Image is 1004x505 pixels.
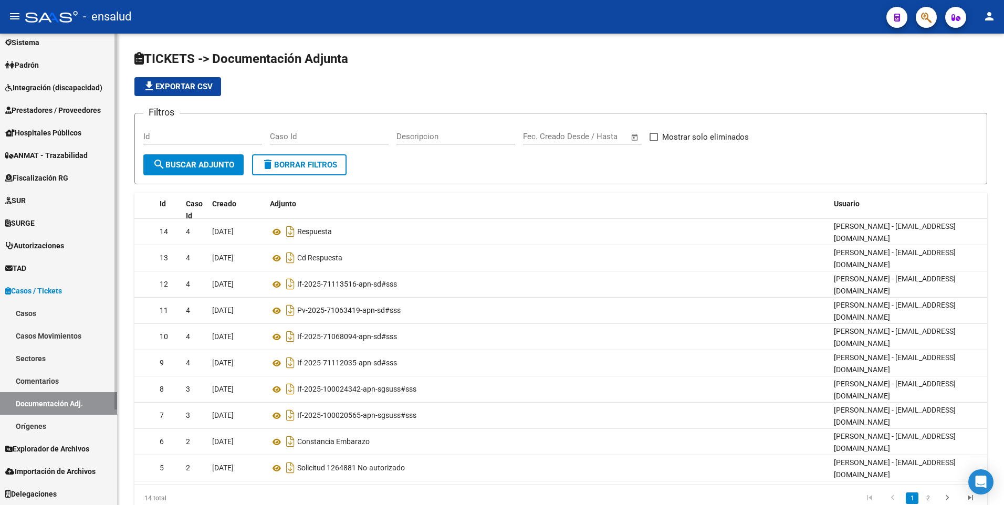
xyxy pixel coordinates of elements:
span: 2 [186,437,190,446]
span: Padrón [5,59,39,71]
span: [PERSON_NAME] - [EMAIL_ADDRESS][DOMAIN_NAME] [834,432,956,453]
span: If-2025-71068094-apn-sd#sss [297,333,397,341]
mat-icon: delete [262,158,274,171]
span: Usuario [834,199,860,208]
i: Descargar documento [284,407,297,424]
datatable-header-cell: Adjunto [266,193,830,227]
span: Fiscalización RG [5,172,68,184]
span: Hospitales Públicos [5,127,81,139]
span: 3 [186,411,190,419]
span: Autorizaciones [5,240,64,251]
span: TAD [5,262,26,274]
span: If-2025-71112035-apn-sd#sss [297,359,397,367]
i: Descargar documento [284,328,297,345]
h3: Filtros [143,105,180,120]
i: Descargar documento [284,381,297,397]
span: 13 [160,254,168,262]
i: Descargar documento [284,354,297,371]
input: Fecha inicio [523,132,566,141]
span: 14 [160,227,168,236]
span: 11 [160,306,168,314]
a: 2 [922,492,934,504]
mat-icon: menu [8,10,21,23]
span: SURGE [5,217,35,229]
input: Fecha fin [575,132,626,141]
button: Borrar Filtros [252,154,347,175]
span: [PERSON_NAME] - [EMAIL_ADDRESS][DOMAIN_NAME] [834,458,956,479]
span: Delegaciones [5,488,57,500]
span: [PERSON_NAME] - [EMAIL_ADDRESS][DOMAIN_NAME] [834,301,956,321]
span: [DATE] [212,464,234,472]
datatable-header-cell: Usuario [830,193,987,227]
span: 8 [160,385,164,393]
i: Descargar documento [284,433,297,450]
button: Open calendar [629,131,641,143]
datatable-header-cell: Caso Id [182,193,208,227]
a: go to previous page [883,492,903,504]
span: 4 [186,332,190,341]
datatable-header-cell: Creado [208,193,266,227]
a: 1 [906,492,918,504]
span: Prestadores / Proveedores [5,104,101,116]
span: 4 [186,227,190,236]
span: [PERSON_NAME] - [EMAIL_ADDRESS][DOMAIN_NAME] [834,275,956,295]
span: [DATE] [212,227,234,236]
span: Buscar Adjunto [153,160,234,170]
span: 12 [160,280,168,288]
mat-icon: person [983,10,996,23]
span: SUR [5,195,26,206]
button: Buscar Adjunto [143,154,244,175]
span: - ensalud [83,5,131,28]
span: Sistema [5,37,39,48]
span: 2 [186,464,190,472]
span: Borrar Filtros [262,160,337,170]
span: Respuesta [297,228,332,236]
span: Cd Respuesta [297,254,342,262]
span: Creado [212,199,236,208]
span: 5 [160,464,164,472]
span: [DATE] [212,306,234,314]
span: [DATE] [212,411,234,419]
span: Casos / Tickets [5,285,62,297]
a: go to first page [860,492,880,504]
span: 3 [186,385,190,393]
span: Importación de Archivos [5,466,96,477]
datatable-header-cell: Id [155,193,182,227]
span: Id [160,199,166,208]
i: Descargar documento [284,459,297,476]
span: If-2025-100020565-apn-sgsuss#sss [297,412,416,420]
i: Descargar documento [284,302,297,319]
span: TICKETS -> Documentación Adjunta [134,51,348,66]
span: [PERSON_NAME] - [EMAIL_ADDRESS][DOMAIN_NAME] [834,327,956,348]
i: Descargar documento [284,223,297,240]
span: Mostrar solo eliminados [662,131,749,143]
span: Integración (discapacidad) [5,82,102,93]
span: ANMAT - Trazabilidad [5,150,88,161]
span: [PERSON_NAME] - [EMAIL_ADDRESS][DOMAIN_NAME] [834,353,956,374]
span: Exportar CSV [143,82,213,91]
span: Explorador de Archivos [5,443,89,455]
span: [DATE] [212,332,234,341]
mat-icon: search [153,158,165,171]
i: Descargar documento [284,249,297,266]
span: 4 [186,306,190,314]
span: [DATE] [212,385,234,393]
span: Caso Id [186,199,203,220]
span: 6 [160,437,164,446]
button: Exportar CSV [134,77,221,96]
span: 4 [186,254,190,262]
div: Open Intercom Messenger [968,469,993,495]
span: 7 [160,411,164,419]
span: Constancia Embarazo [297,438,370,446]
i: Descargar documento [284,276,297,292]
span: [DATE] [212,280,234,288]
span: [PERSON_NAME] - [EMAIL_ADDRESS][DOMAIN_NAME] [834,248,956,269]
span: [DATE] [212,359,234,367]
span: [PERSON_NAME] - [EMAIL_ADDRESS][DOMAIN_NAME] [834,380,956,400]
span: [PERSON_NAME] - [EMAIL_ADDRESS][DOMAIN_NAME] [834,406,956,426]
a: go to next page [937,492,957,504]
span: 10 [160,332,168,341]
span: 4 [186,280,190,288]
span: Solicitud 1264881 No-autorizado [297,464,405,472]
span: Pv-2025-71063419-apn-sd#sss [297,307,401,315]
